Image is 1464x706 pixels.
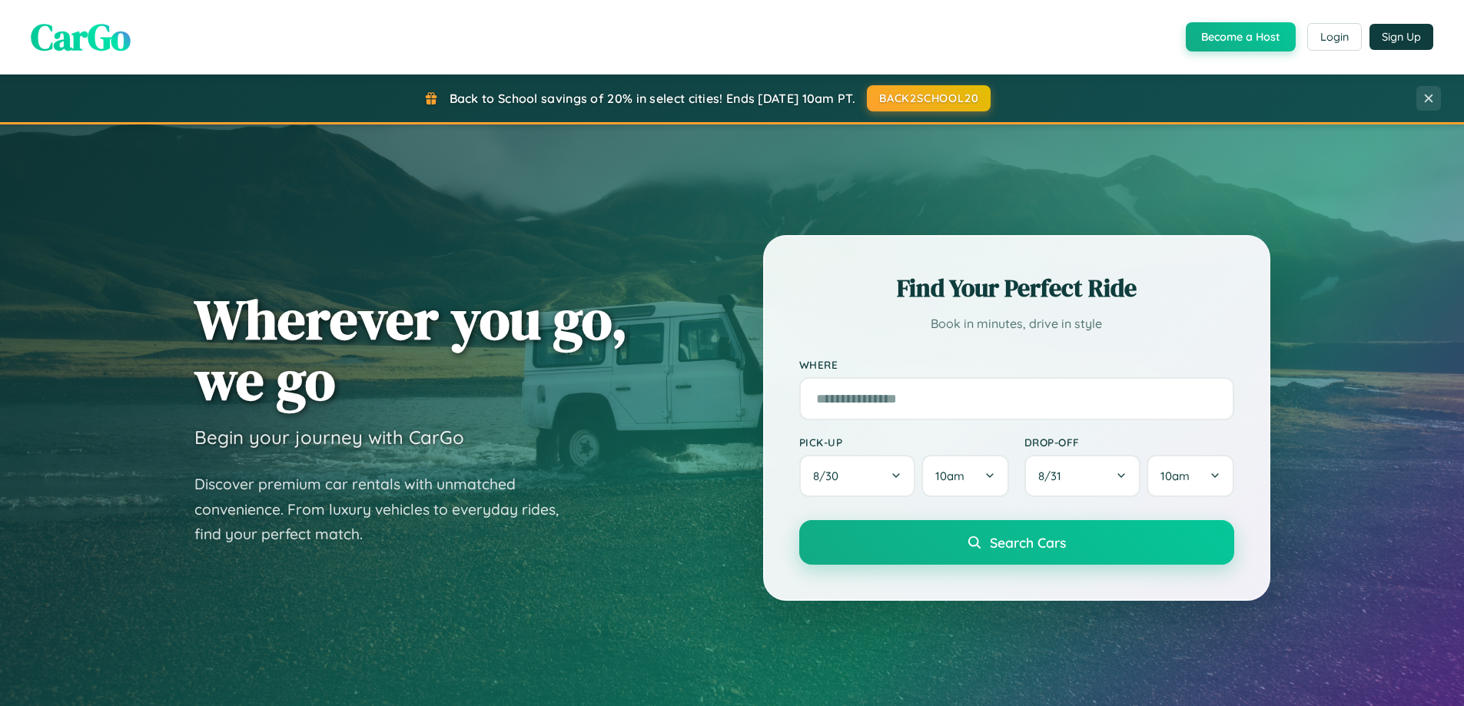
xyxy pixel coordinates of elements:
span: CarGo [31,12,131,62]
label: Drop-off [1024,436,1234,449]
span: 8 / 31 [1038,469,1069,483]
p: Discover premium car rentals with unmatched convenience. From luxury vehicles to everyday rides, ... [194,472,579,547]
h3: Begin your journey with CarGo [194,426,464,449]
button: Become a Host [1186,22,1296,51]
span: Search Cars [990,534,1066,551]
span: 8 / 30 [813,469,846,483]
button: Login [1307,23,1362,51]
button: Search Cars [799,520,1234,565]
label: Where [799,358,1234,371]
button: BACK2SCHOOL20 [867,85,991,111]
span: 10am [1160,469,1190,483]
h2: Find Your Perfect Ride [799,271,1234,305]
span: 10am [935,469,964,483]
h1: Wherever you go, we go [194,289,628,410]
button: 10am [1147,455,1233,497]
button: 10am [921,455,1008,497]
button: Sign Up [1369,24,1433,50]
span: Back to School savings of 20% in select cities! Ends [DATE] 10am PT. [450,91,855,106]
p: Book in minutes, drive in style [799,313,1234,335]
label: Pick-up [799,436,1009,449]
button: 8/31 [1024,455,1141,497]
button: 8/30 [799,455,916,497]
